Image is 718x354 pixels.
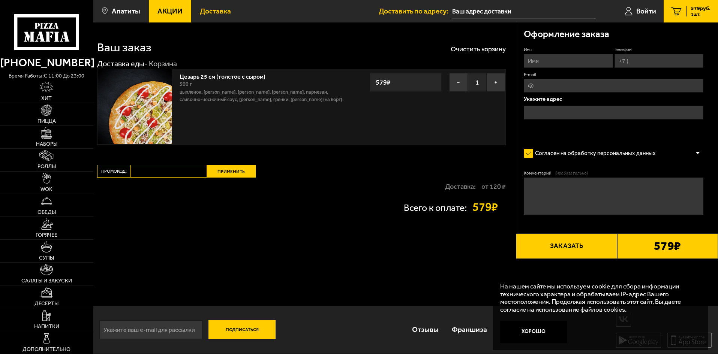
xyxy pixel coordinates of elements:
p: На нашем сайте мы используем cookie для сбора информации технического характера и обрабатываем IP... [500,282,696,314]
input: +7 ( [615,54,703,68]
button: Очистить корзину [451,46,506,52]
span: Горячее [36,233,57,238]
h1: Ваш заказ [97,42,151,54]
span: 579 руб. [691,6,711,11]
label: E-mail [524,72,703,78]
p: Доставка: [445,183,476,190]
a: Отзывы [406,317,445,342]
input: Укажите ваш e-mail для рассылки [99,320,202,339]
span: Пицца [37,119,56,124]
button: Подписаться [208,320,276,339]
p: цыпленок, [PERSON_NAME], [PERSON_NAME], [PERSON_NAME], пармезан, сливочно-чесночный соус, [PERSON... [180,88,346,103]
label: Телефон [615,46,703,53]
span: Войти [636,7,656,15]
input: @ [524,79,703,93]
span: 500 г [180,81,192,87]
span: Роллы [37,164,56,169]
span: Наборы [36,142,57,147]
label: Имя [524,46,613,53]
span: Супы [39,255,54,261]
span: Десерты [34,301,58,306]
p: Укажите адрес [524,96,703,102]
div: 0 0 [93,22,516,259]
span: 1 [468,73,487,92]
button: Хорошо [500,321,568,343]
a: Франшиза [445,317,493,342]
div: Корзина [149,59,177,69]
p: Всего к оплате: [404,203,467,213]
span: Акции [157,7,183,15]
strong: от 120 ₽ [481,183,506,190]
label: Промокод: [97,165,131,178]
button: Заказать [516,233,617,259]
button: − [449,73,468,92]
span: Хит [41,96,52,101]
button: + [487,73,505,92]
input: Ваш адрес доставки [452,4,596,18]
label: Комментарий [524,170,703,176]
strong: 579 ₽ [374,75,393,90]
span: Доставить по адресу: [379,7,452,15]
span: Дополнительно [22,347,70,352]
label: Согласен на обработку персональных данных [524,146,663,161]
span: (необязательно) [555,170,588,176]
span: Обеды [37,210,56,215]
a: Доставка еды- [97,59,148,68]
span: WOK [40,187,52,192]
strong: 579 ₽ [472,201,506,213]
input: Имя [524,54,613,68]
span: Напитки [34,324,59,329]
a: Цезарь 25 см (толстое с сыром) [180,71,273,80]
button: Применить [207,165,256,178]
b: 579 ₽ [654,240,681,252]
span: Доставка [200,7,231,15]
span: Апатиты [112,7,140,15]
span: 1 шт. [691,12,711,16]
h3: Оформление заказа [524,30,609,39]
span: Салаты и закуски [21,278,72,284]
